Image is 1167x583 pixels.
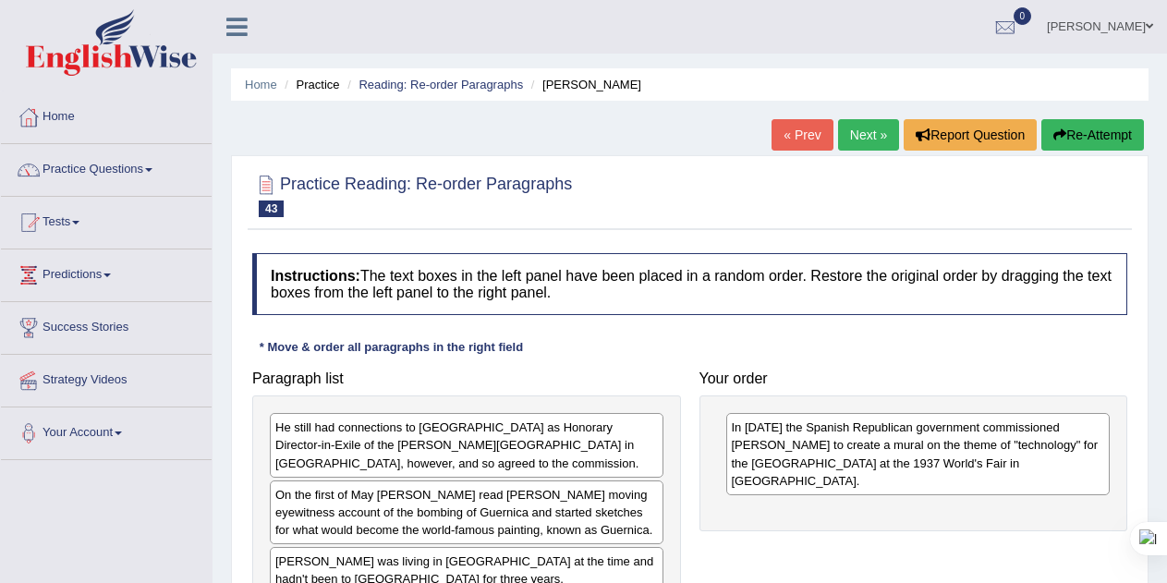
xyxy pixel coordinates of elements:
[252,171,572,217] h2: Practice Reading: Re-order Paragraphs
[1,407,212,454] a: Your Account
[271,268,360,284] b: Instructions:
[270,480,663,544] div: On the first of May [PERSON_NAME] read [PERSON_NAME] moving eyewitness account of the bombing of ...
[726,413,1111,494] div: In [DATE] the Spanish Republican government commissioned [PERSON_NAME] to create a mural on the t...
[1,249,212,296] a: Predictions
[245,78,277,91] a: Home
[1,91,212,138] a: Home
[1,197,212,243] a: Tests
[1,302,212,348] a: Success Stories
[838,119,899,151] a: Next »
[252,338,530,356] div: * Move & order all paragraphs in the right field
[259,200,284,217] span: 43
[252,370,681,387] h4: Paragraph list
[1,355,212,401] a: Strategy Videos
[252,253,1127,315] h4: The text boxes in the left panel have been placed in a random order. Restore the original order b...
[1014,7,1032,25] span: 0
[280,76,339,93] li: Practice
[699,370,1128,387] h4: Your order
[527,76,641,93] li: [PERSON_NAME]
[904,119,1037,151] button: Report Question
[359,78,523,91] a: Reading: Re-order Paragraphs
[270,413,663,477] div: He still had connections to [GEOGRAPHIC_DATA] as Honorary Director-in-Exile of the [PERSON_NAME][...
[1,144,212,190] a: Practice Questions
[772,119,833,151] a: « Prev
[1041,119,1144,151] button: Re-Attempt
